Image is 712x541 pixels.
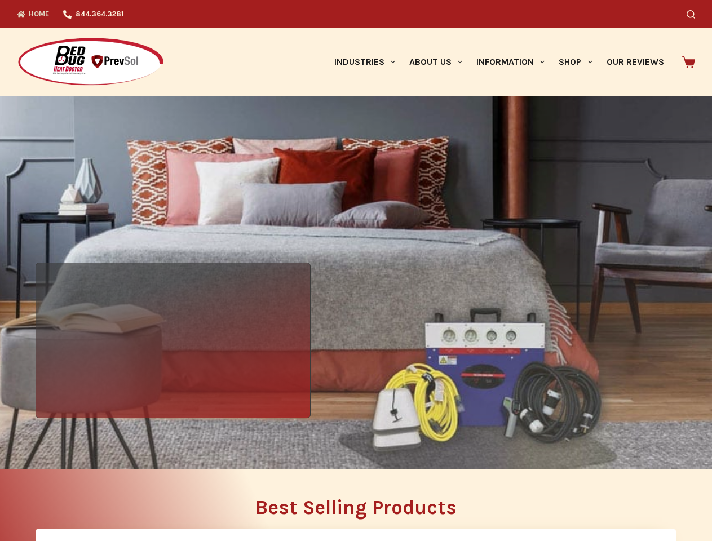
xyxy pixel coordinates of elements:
[17,37,165,87] img: Prevsol/Bed Bug Heat Doctor
[327,28,671,96] nav: Primary
[327,28,402,96] a: Industries
[402,28,469,96] a: About Us
[599,28,671,96] a: Our Reviews
[470,28,552,96] a: Information
[552,28,599,96] a: Shop
[36,498,676,517] h2: Best Selling Products
[687,10,695,19] button: Search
